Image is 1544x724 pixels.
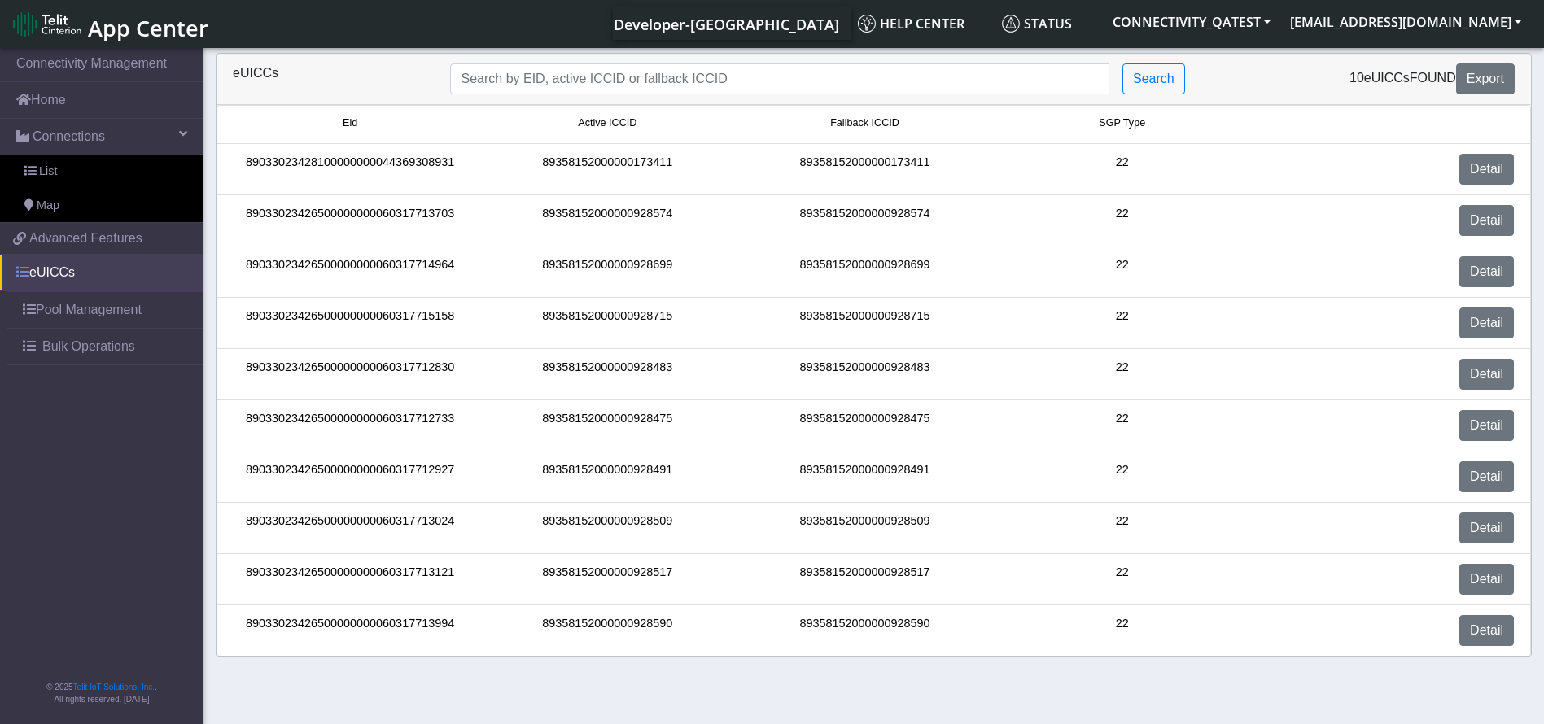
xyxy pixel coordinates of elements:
[479,512,736,543] div: 89358152000000928509
[1280,7,1531,37] button: [EMAIL_ADDRESS][DOMAIN_NAME]
[736,205,993,236] div: 89358152000000928574
[37,197,59,215] span: Map
[7,329,203,364] a: Bulk Operations
[29,229,142,248] span: Advanced Features
[994,564,1251,595] div: 22
[479,564,736,595] div: 89358152000000928517
[1459,256,1514,287] a: Detail
[1002,15,1072,33] span: Status
[479,307,736,338] div: 89358152000000928715
[42,337,135,356] span: Bulk Operations
[221,205,479,236] div: 89033023426500000000060317713703
[736,461,993,492] div: 89358152000000928491
[994,410,1251,441] div: 22
[479,410,736,441] div: 89358152000000928475
[450,63,1109,94] input: Search...
[221,615,479,646] div: 89033023426500000000060317713994
[995,7,1103,40] a: Status
[13,7,206,41] a: App Center
[1459,461,1514,492] a: Detail
[736,564,993,595] div: 89358152000000928517
[221,512,479,543] div: 89033023426500000000060317713024
[221,256,479,287] div: 89033023426500000000060317714964
[578,116,636,131] span: Active ICCID
[33,127,105,146] span: Connections
[994,512,1251,543] div: 22
[479,615,736,646] div: 89358152000000928590
[1467,72,1504,85] span: Export
[13,11,81,37] img: logo-telit-cinterion-gw-new.png
[736,615,993,646] div: 89358152000000928590
[479,461,736,492] div: 89358152000000928491
[1002,15,1020,33] img: status.svg
[858,15,876,33] img: knowledge.svg
[39,163,57,181] span: List
[88,13,208,43] span: App Center
[1459,205,1514,236] a: Detail
[1099,116,1145,131] span: SGP Type
[221,359,479,390] div: 89033023426500000000060317712830
[221,63,438,94] div: eUICCs
[736,307,993,338] div: 89358152000000928715
[221,410,479,441] div: 89033023426500000000060317712733
[736,359,993,390] div: 89358152000000928483
[479,256,736,287] div: 89358152000000928699
[7,292,203,328] a: Pool Management
[994,205,1251,236] div: 22
[736,256,993,287] div: 89358152000000928699
[1410,71,1456,85] span: found
[479,154,736,185] div: 89358152000000173411
[994,154,1251,185] div: 22
[994,615,1251,646] div: 22
[851,7,995,40] a: Help center
[1459,359,1514,390] a: Detail
[994,461,1251,492] div: 22
[858,15,964,33] span: Help center
[221,154,479,185] div: 89033023428100000000044369308931
[1364,71,1410,85] span: eUICCs
[73,683,155,691] a: Telit IoT Solutions, Inc.
[479,359,736,390] div: 89358152000000928483
[1456,63,1515,94] button: Export
[479,205,736,236] div: 89358152000000928574
[736,154,993,185] div: 89358152000000173411
[994,359,1251,390] div: 22
[830,116,899,131] span: Fallback ICCID
[614,15,839,34] span: Developer-[GEOGRAPHIC_DATA]
[1459,154,1514,185] a: Detail
[221,307,479,338] div: 89033023426500000000060317715158
[613,7,838,40] a: Your current platform instance
[343,116,357,131] span: Eid
[1459,564,1514,595] a: Detail
[221,461,479,492] div: 89033023426500000000060317712927
[736,512,993,543] div: 89358152000000928509
[1459,615,1514,646] a: Detail
[1349,71,1364,85] span: 10
[221,564,479,595] div: 89033023426500000000060317713121
[994,307,1251,338] div: 22
[1122,63,1185,94] button: Search
[736,410,993,441] div: 89358152000000928475
[1459,410,1514,441] a: Detail
[1459,512,1514,543] a: Detail
[1459,307,1514,338] a: Detail
[994,256,1251,287] div: 22
[1103,7,1280,37] button: CONNECTIVITY_QATEST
